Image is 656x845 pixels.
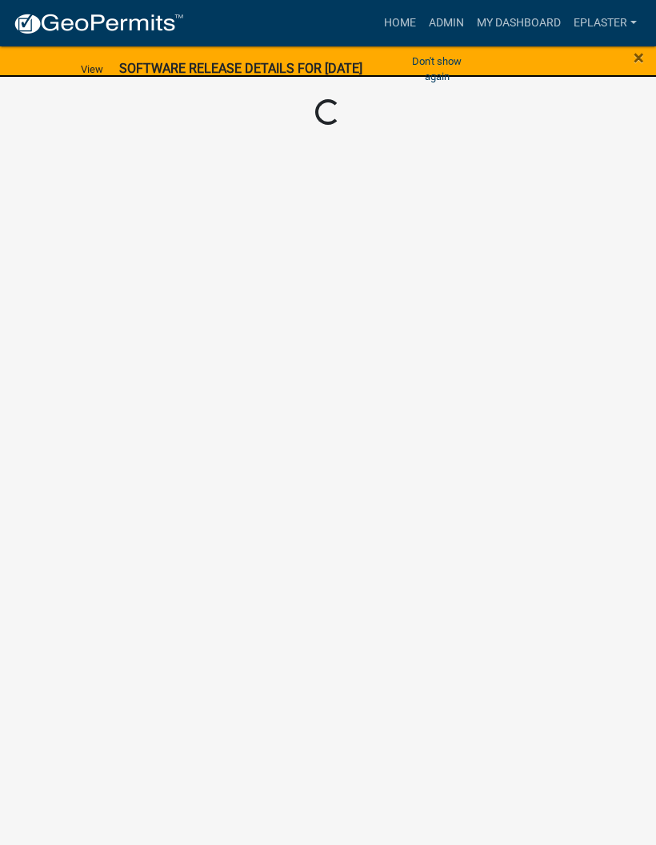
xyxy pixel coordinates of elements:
[634,46,644,69] span: ×
[74,56,110,82] a: View
[119,61,362,76] strong: SOFTWARE RELEASE DETAILS FOR [DATE]
[634,48,644,67] button: Close
[422,8,470,38] a: Admin
[567,8,643,38] a: eplaster
[378,8,422,38] a: Home
[394,48,480,90] button: Don't show again
[470,8,567,38] a: My Dashboard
